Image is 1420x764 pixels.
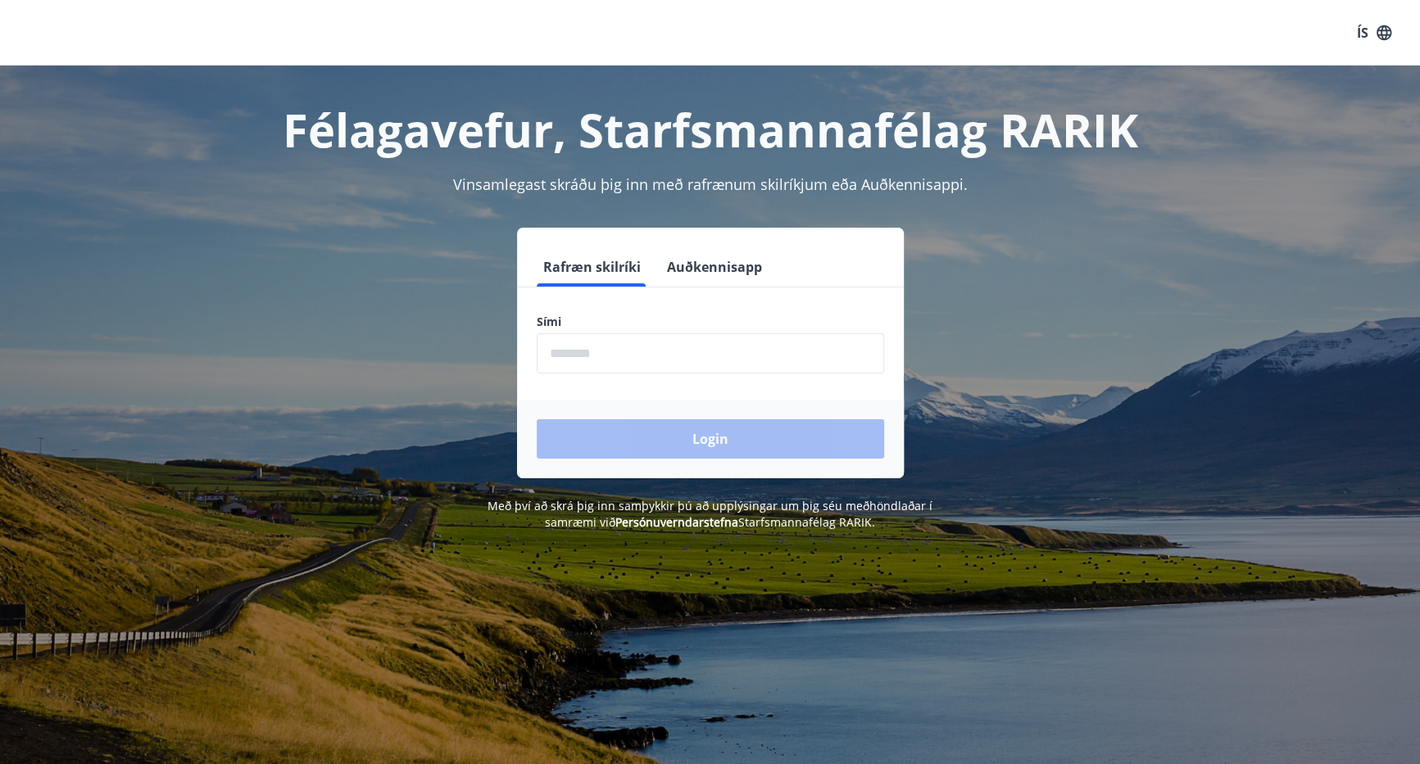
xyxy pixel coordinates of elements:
[140,98,1281,160] h1: Félagavefur, Starfsmannafélag RARIK
[537,247,647,287] button: Rafræn skilríki
[660,247,769,287] button: Auðkennisapp
[488,498,932,530] span: Með því að skrá þig inn samþykkir þú að upplýsingar um þig séu meðhöndlaðar í samræmi við Starfsm...
[615,514,738,530] a: Persónuverndarstefna
[453,174,968,194] span: Vinsamlegast skráðu þig inn með rafrænum skilríkjum eða Auðkennisappi.
[537,314,884,330] label: Sími
[1348,18,1400,47] button: ÍS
